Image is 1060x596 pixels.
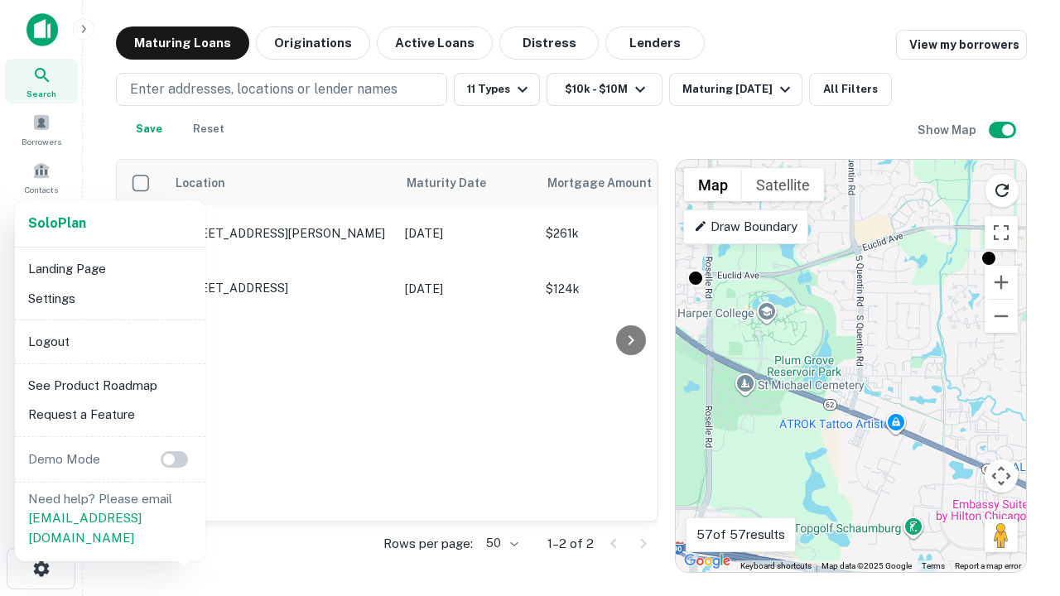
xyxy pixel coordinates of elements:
[28,511,142,545] a: [EMAIL_ADDRESS][DOMAIN_NAME]
[22,400,199,430] li: Request a Feature
[22,449,107,469] p: Demo Mode
[22,327,199,357] li: Logout
[22,284,199,314] li: Settings
[28,215,86,231] strong: Solo Plan
[28,214,86,233] a: SoloPlan
[977,411,1060,490] iframe: Chat Widget
[22,371,199,401] li: See Product Roadmap
[22,254,199,284] li: Landing Page
[28,489,192,548] p: Need help? Please email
